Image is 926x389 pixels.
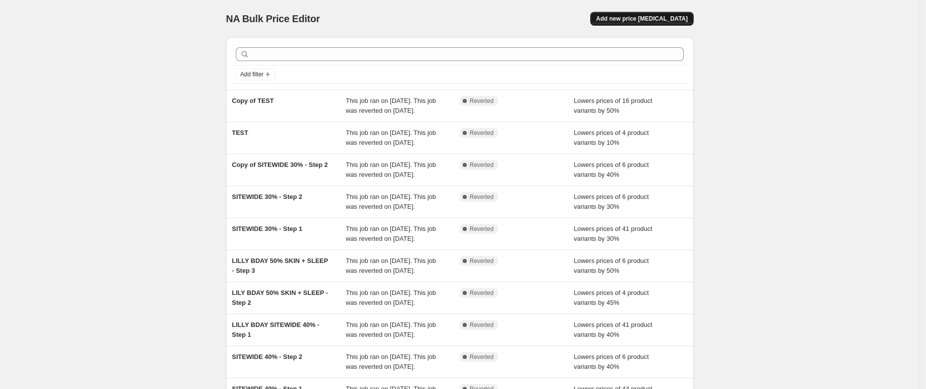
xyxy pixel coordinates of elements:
[232,225,302,232] span: SITEWIDE 30% - Step 1
[596,15,688,23] span: Add new price [MEDICAL_DATA]
[470,353,494,361] span: Reverted
[470,193,494,201] span: Reverted
[232,97,274,104] span: Copy of TEST
[574,129,649,146] span: Lowers prices of 4 product variants by 10%
[574,225,653,242] span: Lowers prices of 41 product variants by 30%
[346,161,436,178] span: This job ran on [DATE]. This job was reverted on [DATE].
[346,193,436,210] span: This job ran on [DATE]. This job was reverted on [DATE].
[470,289,494,297] span: Reverted
[574,193,649,210] span: Lowers prices of 6 product variants by 30%
[574,353,649,370] span: Lowers prices of 6 product variants by 40%
[346,129,436,146] span: This job ran on [DATE]. This job was reverted on [DATE].
[574,257,649,274] span: Lowers prices of 6 product variants by 50%
[470,97,494,105] span: Reverted
[236,68,275,80] button: Add filter
[574,289,649,306] span: Lowers prices of 4 product variants by 45%
[470,161,494,169] span: Reverted
[590,12,694,26] button: Add new price [MEDICAL_DATA]
[470,257,494,265] span: Reverted
[232,193,302,200] span: SITEWIDE 30% - Step 2
[574,97,653,114] span: Lowers prices of 16 product variants by 50%
[232,353,302,360] span: SITEWIDE 40% - Step 2
[574,321,653,338] span: Lowers prices of 41 product variants by 40%
[470,129,494,137] span: Reverted
[232,321,319,338] span: LILLY BDAY SITEWIDE 40% - Step 1
[346,257,436,274] span: This job ran on [DATE]. This job was reverted on [DATE].
[574,161,649,178] span: Lowers prices of 6 product variants by 40%
[346,321,436,338] span: This job ran on [DATE]. This job was reverted on [DATE].
[232,161,328,168] span: Copy of SITEWIDE 30% - Step 2
[232,289,328,306] span: LILY BDAY 50% SKIN + SLEEP - Step 2
[226,13,320,24] span: NA Bulk Price Editor
[346,289,436,306] span: This job ran on [DATE]. This job was reverted on [DATE].
[232,129,248,136] span: TEST
[470,321,494,329] span: Reverted
[470,225,494,233] span: Reverted
[346,97,436,114] span: This job ran on [DATE]. This job was reverted on [DATE].
[346,353,436,370] span: This job ran on [DATE]. This job was reverted on [DATE].
[240,70,263,78] span: Add filter
[346,225,436,242] span: This job ran on [DATE]. This job was reverted on [DATE].
[232,257,328,274] span: LILLY BDAY 50% SKIN + SLEEP - Step 3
